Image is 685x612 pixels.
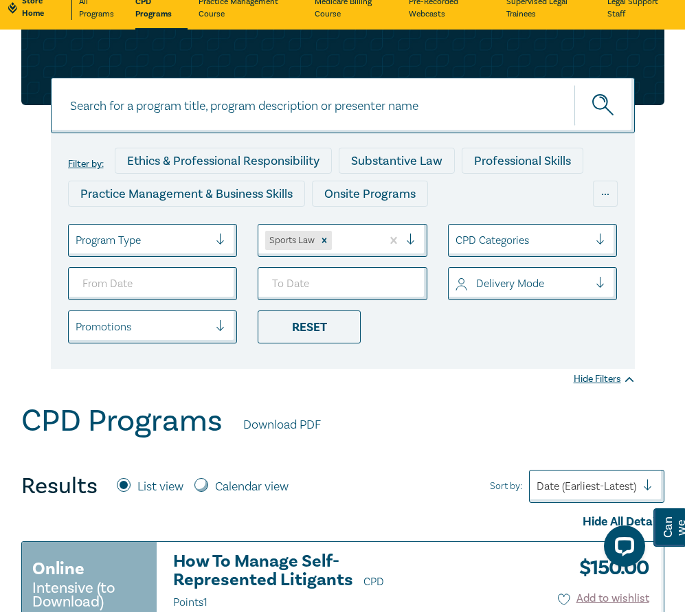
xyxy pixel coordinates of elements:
input: select [456,233,458,248]
small: Intensive (to Download) [32,581,146,609]
h1: CPD Programs [21,403,223,439]
a: How To Manage Self-Represented Litigants CPD Points1 [173,552,403,612]
input: From Date [68,267,238,300]
span: Sort by: [490,479,522,494]
input: select [335,233,337,248]
input: select [76,319,78,335]
div: Professional Skills [462,148,583,174]
div: Ethics & Professional Responsibility [115,148,332,174]
div: Substantive Law [339,148,455,174]
div: Hide All Details [21,513,664,531]
div: Hide Filters [574,372,635,386]
div: Live Streamed Conferences and Intensives [288,214,547,240]
input: Sort by [537,479,539,494]
div: Remove Sports Law [317,231,332,250]
div: Live Streamed One Hour Seminars [68,214,281,240]
input: select [76,233,78,248]
label: Filter by: [68,159,104,170]
label: Calendar view [215,478,289,496]
div: Sports Law [265,231,317,250]
a: Download PDF [243,416,321,434]
h4: Results [21,473,98,500]
div: Practice Management & Business Skills [68,181,305,207]
div: ... [593,181,618,207]
div: Onsite Programs [312,181,428,207]
input: To Date [258,267,427,300]
button: Add to wishlist [558,591,649,607]
h3: Online [32,556,85,581]
h3: $ 150.00 [569,552,649,584]
input: select [456,276,458,291]
iframe: LiveChat chat widget [593,520,651,578]
label: List view [137,478,183,496]
input: Search for a program title, program description or presenter name [51,78,635,133]
div: Reset [258,310,361,343]
h3: How To Manage Self-Represented Litigants [173,552,403,612]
